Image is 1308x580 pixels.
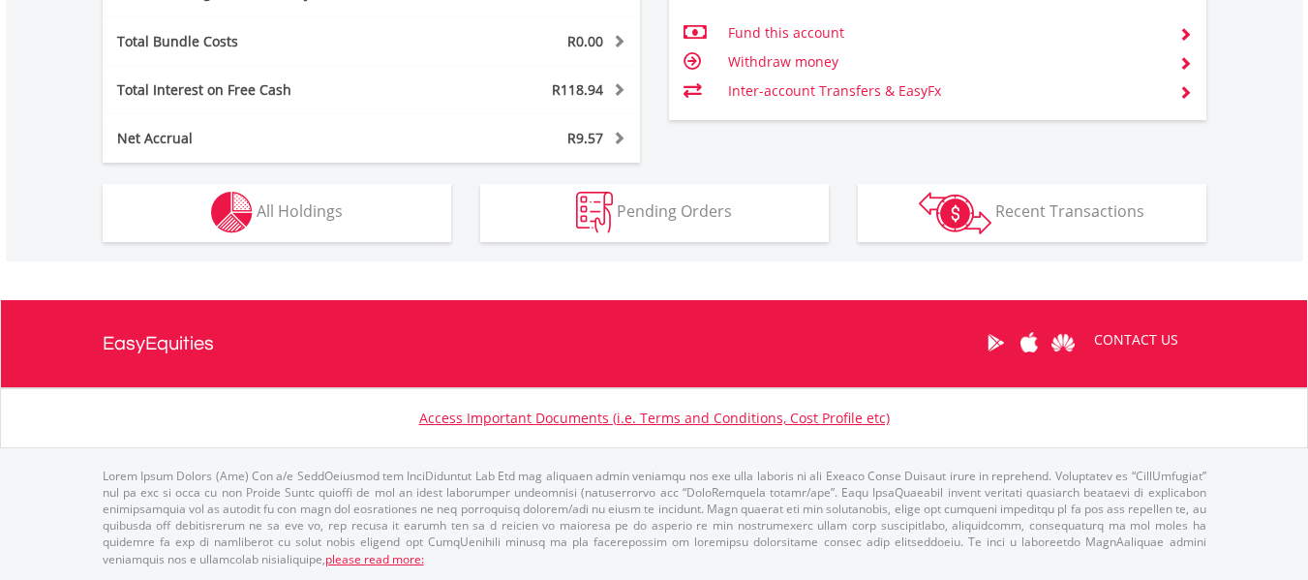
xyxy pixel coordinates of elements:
span: Pending Orders [617,200,732,222]
p: Lorem Ipsum Dolors (Ame) Con a/e SeddOeiusmod tem InciDiduntut Lab Etd mag aliquaen admin veniamq... [103,468,1206,567]
a: Access Important Documents (i.e. Terms and Conditions, Cost Profile etc) [419,409,890,427]
div: Total Interest on Free Cash [103,80,416,100]
td: Withdraw money [728,47,1163,76]
span: All Holdings [257,200,343,222]
img: transactions-zar-wht.png [919,192,991,234]
a: please read more: [325,551,424,567]
span: R0.00 [567,32,603,50]
a: Google Play [979,313,1013,373]
div: Net Accrual [103,129,416,148]
td: Fund this account [728,18,1163,47]
a: Apple [1013,313,1047,373]
span: R118.94 [552,80,603,99]
a: Huawei [1047,313,1080,373]
div: Total Bundle Costs [103,32,416,51]
img: holdings-wht.png [211,192,253,233]
a: CONTACT US [1080,313,1192,367]
button: Recent Transactions [858,184,1206,242]
a: EasyEquities [103,300,214,387]
button: Pending Orders [480,184,829,242]
td: Inter-account Transfers & EasyFx [728,76,1163,106]
img: pending_instructions-wht.png [576,192,613,233]
span: Recent Transactions [995,200,1144,222]
button: All Holdings [103,184,451,242]
span: R9.57 [567,129,603,147]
